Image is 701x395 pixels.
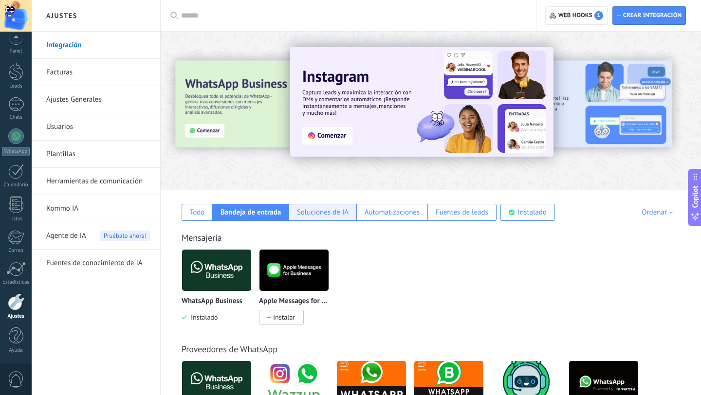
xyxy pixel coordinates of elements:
li: Agente de IA [32,222,160,250]
img: Slide 2 [464,61,672,147]
li: Facturas [32,59,160,86]
div: Listas [2,216,30,222]
button: Web hooks1 [545,6,607,25]
span: Instalado [187,313,218,322]
div: Soluciones de IA [297,208,349,217]
li: Usuarios [32,113,160,141]
a: Mensajería [182,232,222,243]
span: Web hooks [558,11,603,20]
a: Proveedores de WhatsApp [182,343,277,355]
img: logo_main.png [259,247,329,294]
div: Ordenar [642,208,676,217]
a: Integración [46,32,150,59]
li: Integración [32,32,160,59]
p: WhatsApp Business [182,297,242,305]
div: WhatsApp [2,147,30,156]
span: 1 [594,11,603,20]
a: Herramientas de comunicación [46,168,150,195]
div: Automatizaciones [365,208,420,217]
button: Crear integración [612,6,686,25]
div: Bandeja de entrada [221,208,281,217]
span: Copilot [690,186,700,208]
li: Herramientas de comunicación [32,168,160,195]
li: Kommo IA [32,195,160,222]
div: Todo [190,208,205,217]
a: Plantillas [46,141,150,168]
a: Agente de IAPruébalo ahora! [46,222,150,250]
div: Ajustes [2,313,30,320]
div: Chats [2,114,30,121]
div: Ayuda [2,347,30,354]
span: Agente de IA [46,222,86,250]
div: Correo [2,248,30,254]
div: Calendario [2,182,30,188]
p: Apple Messages for Business [259,297,329,305]
div: Panel [2,48,30,54]
div: Leads [2,83,30,90]
img: logo_main.png [182,247,251,294]
li: Plantillas [32,141,160,168]
span: Instalar [273,313,295,322]
li: Ajustes Generales [32,86,160,113]
a: Kommo IA [46,195,150,222]
img: Slide 3 [176,61,383,147]
div: WhatsApp Business [182,249,259,336]
a: Facturas [46,59,150,86]
img: Slide 1 [290,47,553,157]
a: Fuentes de conocimiento de IA [46,250,150,277]
div: Instalado [518,208,547,217]
li: Fuentes de conocimiento de IA [32,250,160,276]
a: Usuarios [46,113,150,141]
div: Estadísticas [2,279,30,286]
a: Ajustes Generales [46,86,150,113]
span: Pruébalo ahora! [100,231,150,241]
div: Apple Messages for Business [259,249,336,336]
span: Crear integración [623,12,682,19]
div: Fuentes de leads [436,208,488,217]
